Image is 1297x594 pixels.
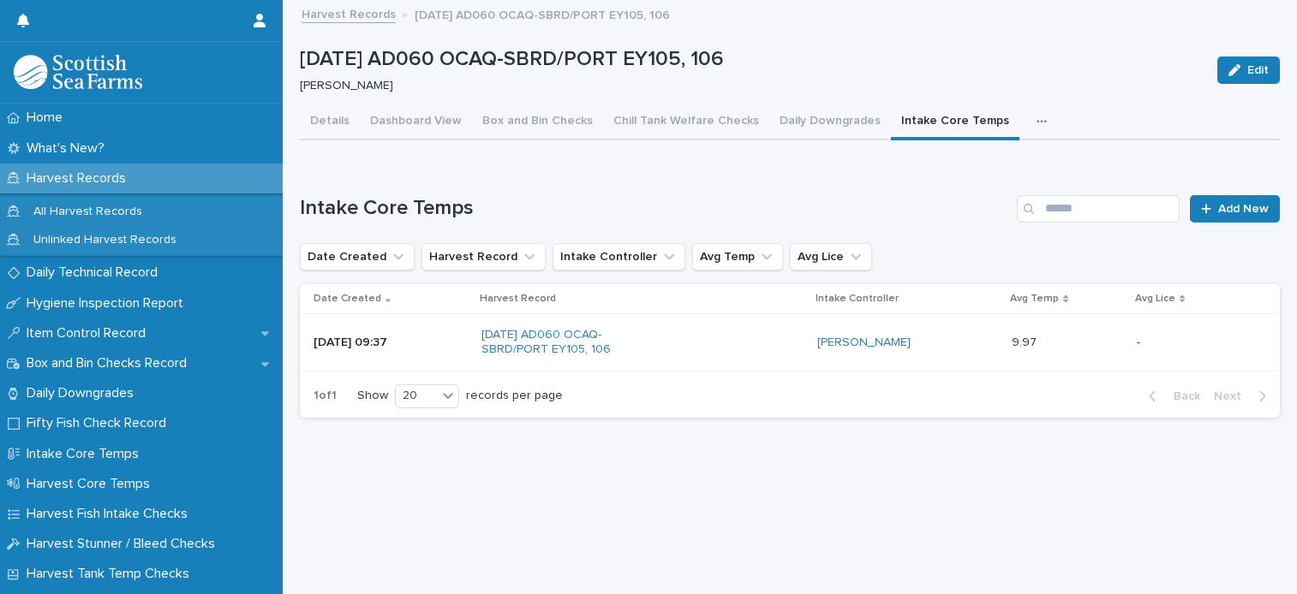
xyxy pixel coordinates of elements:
p: Intake Core Temps [20,446,152,462]
p: Harvest Records [20,170,140,187]
p: Fifty Fish Check Record [20,415,180,431]
p: 1 of 1 [300,375,350,417]
p: Unlinked Harvest Records [20,233,190,247]
button: Daily Downgrades [769,104,891,140]
a: [PERSON_NAME] [817,336,911,350]
p: All Harvest Records [20,205,156,219]
span: Add New [1218,203,1269,215]
button: Details [300,104,360,140]
a: Add New [1190,195,1280,223]
h1: Intake Core Temps [300,196,1010,221]
span: Edit [1247,64,1269,76]
button: Box and Bin Checks [472,104,603,140]
button: Harvest Record [421,243,546,270]
button: Next [1207,389,1280,404]
span: Next [1214,390,1252,402]
button: Avg Temp [692,243,783,270]
button: Back [1135,389,1207,404]
button: Date Created [300,243,415,270]
button: Intake Core Temps [891,104,1019,140]
p: Harvest Stunner / Bleed Checks [20,536,229,552]
p: 9.97 [1012,332,1040,350]
p: Daily Downgrades [20,385,147,401]
button: Edit [1217,56,1280,84]
p: Daily Technical Record [20,264,171,281]
p: [DATE] AD060 OCAQ-SBRD/PORT EY105, 106 [415,4,670,23]
p: Avg Lice [1135,289,1175,308]
div: 20 [396,387,437,405]
p: Harvest Tank Temp Checks [20,566,203,582]
button: Intake Controller [553,243,685,270]
p: Date Created [314,289,381,308]
p: Show [357,389,388,403]
button: Chill Tank Welfare Checks [603,104,769,140]
p: [PERSON_NAME] [300,79,1197,93]
p: Home [20,110,76,126]
p: Intake Controller [816,289,899,308]
span: Back [1163,390,1200,402]
p: What's New? [20,140,118,157]
a: Harvest Records [302,3,396,23]
button: Dashboard View [360,104,472,140]
tr: [DATE] 09:37[DATE] AD060 OCAQ-SBRD/PORT EY105, 106 [PERSON_NAME] 9.979.97 -- [300,314,1280,371]
a: [DATE] AD060 OCAQ-SBRD/PORT EY105, 106 [481,328,653,357]
p: records per page [466,389,563,403]
p: Harvest Fish Intake Checks [20,506,201,522]
p: Harvest Record [480,289,556,308]
p: Item Control Record [20,325,159,342]
p: Harvest Core Temps [20,476,164,492]
p: [DATE] 09:37 [314,336,468,350]
img: mMrefqRFQpe26GRNOUkG [14,55,142,89]
input: Search [1017,195,1180,223]
p: Hygiene Inspection Report [20,295,197,312]
p: Box and Bin Checks Record [20,355,200,371]
p: - [1137,332,1144,350]
p: Avg Temp [1010,289,1059,308]
p: [DATE] AD060 OCAQ-SBRD/PORT EY105, 106 [300,47,1204,72]
button: Avg Lice [790,243,872,270]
